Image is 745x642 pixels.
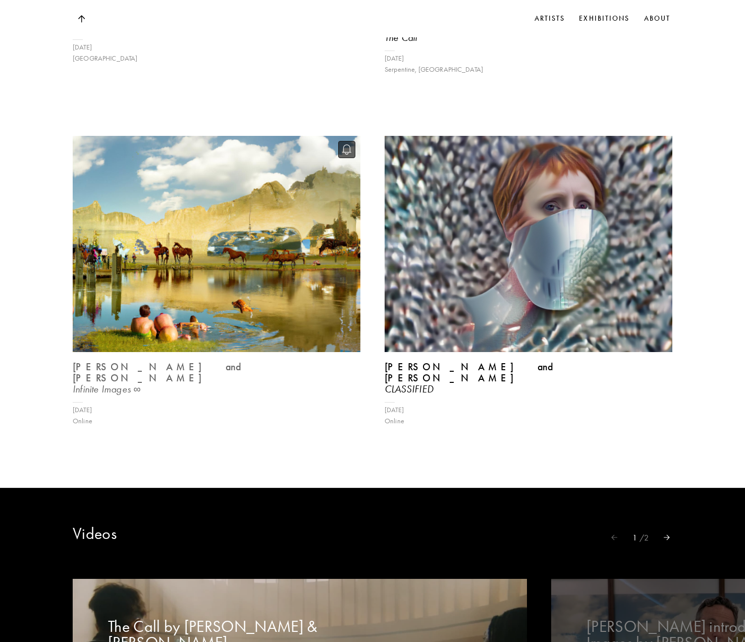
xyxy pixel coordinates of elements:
img: Top [78,15,85,23]
a: Exhibition Image[PERSON_NAME] and [PERSON_NAME]CLASSIFIED[DATE]Online [385,136,672,427]
i: CLASSIFIED [385,383,434,395]
div: [DATE] [385,53,672,64]
i: [GEOGRAPHIC_DATA] Photo 2024 [73,20,217,32]
p: 1 [632,532,649,544]
h3: Videos [73,523,117,544]
div: Online [385,416,672,427]
a: About [642,11,673,26]
img: Exhibition Image [68,133,364,355]
div: [DATE] [385,405,672,416]
b: [PERSON_NAME] and [PERSON_NAME] [73,361,247,384]
a: Exhibition Image[PERSON_NAME] and [PERSON_NAME]Infinite Images ∞[DATE]Online [73,136,360,427]
div: [GEOGRAPHIC_DATA] [73,53,360,64]
div: Online [73,416,360,427]
b: Group Show [73,9,181,21]
img: Exhibition Image [385,136,672,352]
div: Serpentine, [GEOGRAPHIC_DATA] [385,64,672,75]
i: The Call [385,31,417,43]
b: [PERSON_NAME] and [PERSON_NAME] [385,361,559,384]
a: Artists [533,11,567,26]
a: Exhibitions [577,11,631,26]
span: / 2 [640,533,649,542]
div: [DATE] [73,405,360,416]
i: Infinite Images ∞ [73,383,141,395]
div: [DATE] [73,42,360,53]
b: [PERSON_NAME] and [PERSON_NAME] [385,9,559,32]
